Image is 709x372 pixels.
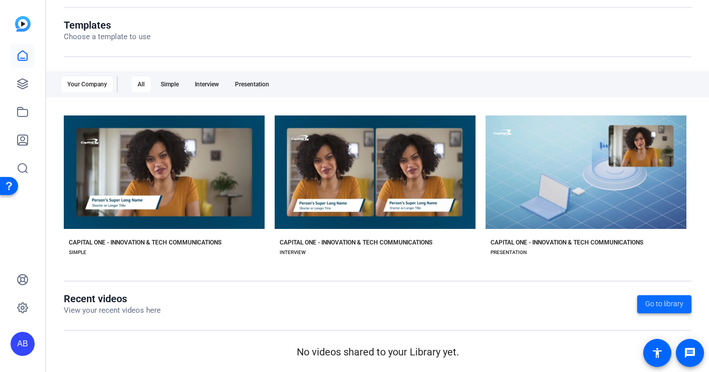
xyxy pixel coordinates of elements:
[132,76,151,92] div: All
[280,238,432,246] div: CAPITAL ONE - INNOVATION & TECH COMMUNICATIONS
[155,76,185,92] div: Simple
[645,299,683,309] span: Go to library
[61,76,113,92] div: Your Company
[280,249,306,257] div: INTERVIEW
[69,238,221,246] div: CAPITAL ONE - INNOVATION & TECH COMMUNICATIONS
[11,332,35,356] div: AB
[491,238,643,246] div: CAPITAL ONE - INNOVATION & TECH COMMUNICATIONS
[64,293,161,305] h1: Recent videos
[64,19,151,31] h1: Templates
[684,347,696,359] mat-icon: message
[69,249,86,257] div: SIMPLE
[15,16,31,32] img: blue-gradient.svg
[64,344,691,359] p: No videos shared to your Library yet.
[64,305,161,316] p: View your recent videos here
[491,249,527,257] div: PRESENTATION
[229,76,275,92] div: Presentation
[651,347,663,359] mat-icon: accessibility
[637,295,691,313] a: Go to library
[189,76,225,92] div: Interview
[64,31,151,43] p: Choose a template to use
